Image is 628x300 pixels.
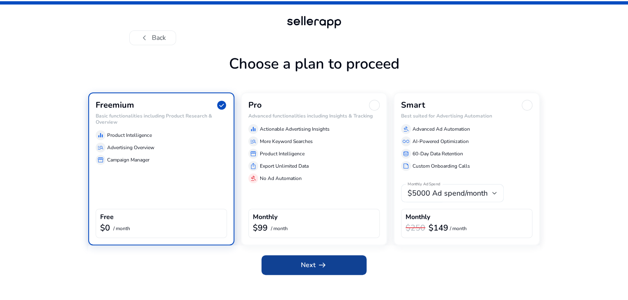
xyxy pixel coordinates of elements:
p: Advanced Ad Automation [413,125,470,133]
span: Next [301,260,327,270]
mat-label: Monthly Ad Spend [408,182,440,187]
h3: Smart [401,100,425,110]
span: chevron_left [140,33,149,43]
span: equalizer [97,132,104,138]
p: Advertising Overview [107,144,154,151]
span: arrow_right_alt [317,260,327,270]
span: storefront [97,157,104,163]
h1: Choose a plan to proceed [88,55,540,92]
b: $149 [429,222,448,233]
span: summarize [403,163,409,169]
p: Product Intelligence [107,132,152,139]
h6: Advanced functionalities including Insights & Tracking [248,113,380,119]
p: Campaign Manager [107,156,149,164]
p: Export Unlimited Data [260,162,309,170]
span: $5000 Ad spend/month [408,188,488,198]
p: AI-Powered Optimization [413,138,469,145]
p: Actionable Advertising Insights [260,125,330,133]
span: all_inclusive [403,138,409,145]
span: database [403,150,409,157]
span: ios_share [250,163,257,169]
span: check_circle [216,100,227,111]
b: $0 [100,222,110,233]
h4: Monthly [406,213,430,221]
span: manage_search [250,138,257,145]
p: 60-Day Data Retention [413,150,463,157]
h4: Monthly [253,213,277,221]
span: gavel [403,126,409,132]
p: / month [113,226,130,231]
h3: Freemium [96,100,134,110]
h3: $250 [406,223,425,233]
b: $99 [253,222,268,233]
p: More Keyword Searches [260,138,313,145]
span: equalizer [250,126,257,132]
span: gavel [250,175,257,182]
h6: Best suited for Advertising Automation [401,113,532,119]
p: Custom Onboarding Calls [413,162,470,170]
span: manage_search [97,144,104,151]
h3: Pro [248,100,262,110]
p: / month [271,226,288,231]
p: No Ad Automation [260,175,302,182]
p: / month [450,226,467,231]
span: storefront [250,150,257,157]
p: Product Intelligence [260,150,305,157]
h6: Basic functionalities including Product Research & Overview [96,113,227,125]
button: Nextarrow_right_alt [261,255,367,275]
h4: Free [100,213,114,221]
button: chevron_leftBack [129,30,176,45]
